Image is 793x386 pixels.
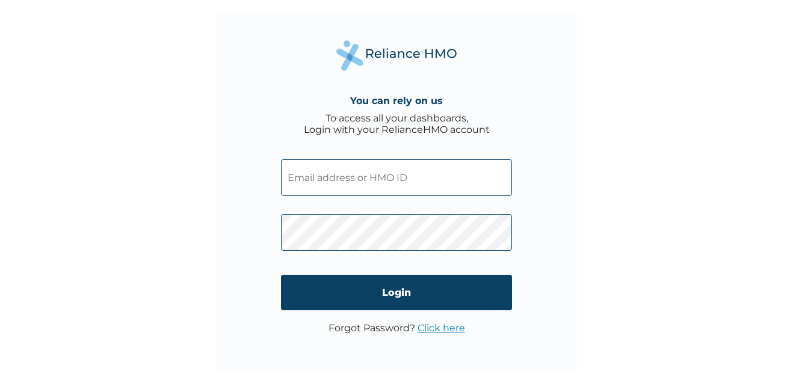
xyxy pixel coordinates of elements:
div: To access all your dashboards, Login with your RelianceHMO account [304,112,490,135]
input: Login [281,275,512,310]
h4: You can rely on us [350,95,443,106]
p: Forgot Password? [329,322,465,334]
img: Reliance Health's Logo [336,40,457,71]
input: Email address or HMO ID [281,159,512,196]
a: Click here [418,322,465,334]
